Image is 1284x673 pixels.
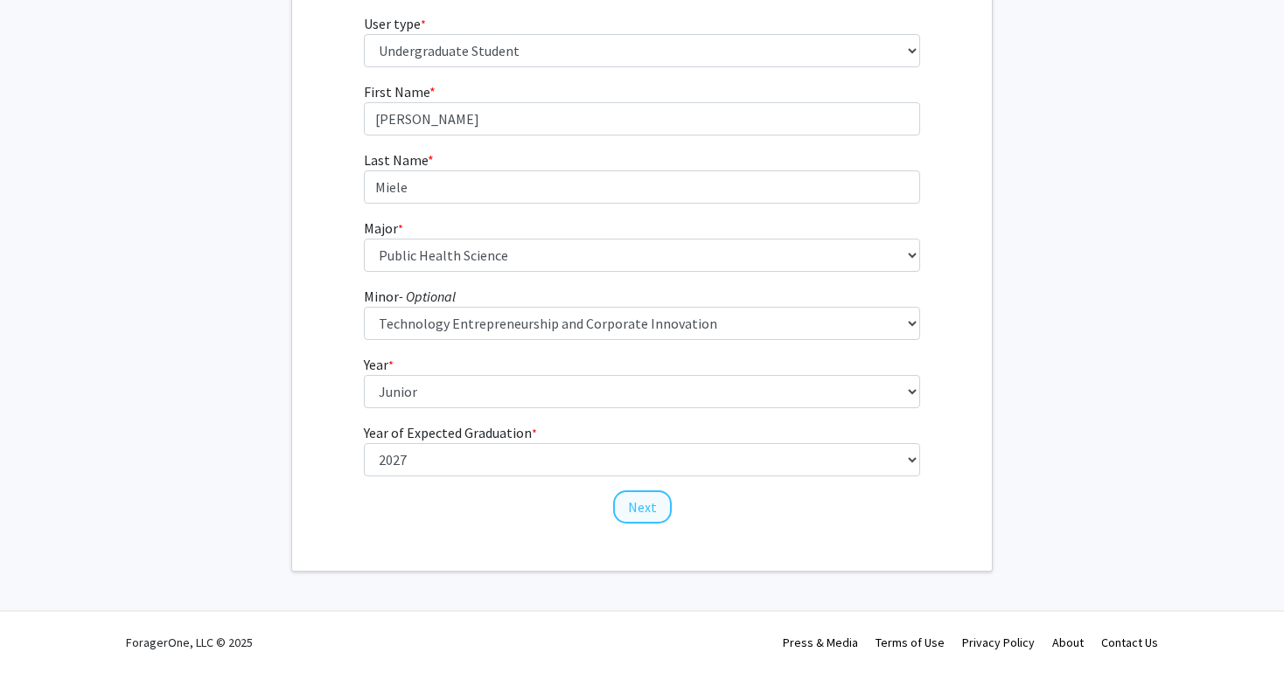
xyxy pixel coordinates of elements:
label: User type [364,13,426,34]
label: Major [364,218,403,239]
a: Terms of Use [876,635,945,650]
span: First Name [364,83,429,101]
a: Privacy Policy [962,635,1035,650]
a: Contact Us [1101,635,1158,650]
a: About [1052,635,1084,650]
div: ForagerOne, LLC © 2025 [126,612,253,673]
label: Year [364,354,394,375]
button: Next [613,490,672,524]
span: Last Name [364,151,428,169]
label: Year of Expected Graduation [364,422,537,443]
i: - Optional [399,288,456,305]
iframe: Chat [13,594,74,660]
label: Minor [364,286,456,307]
a: Press & Media [783,635,858,650]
